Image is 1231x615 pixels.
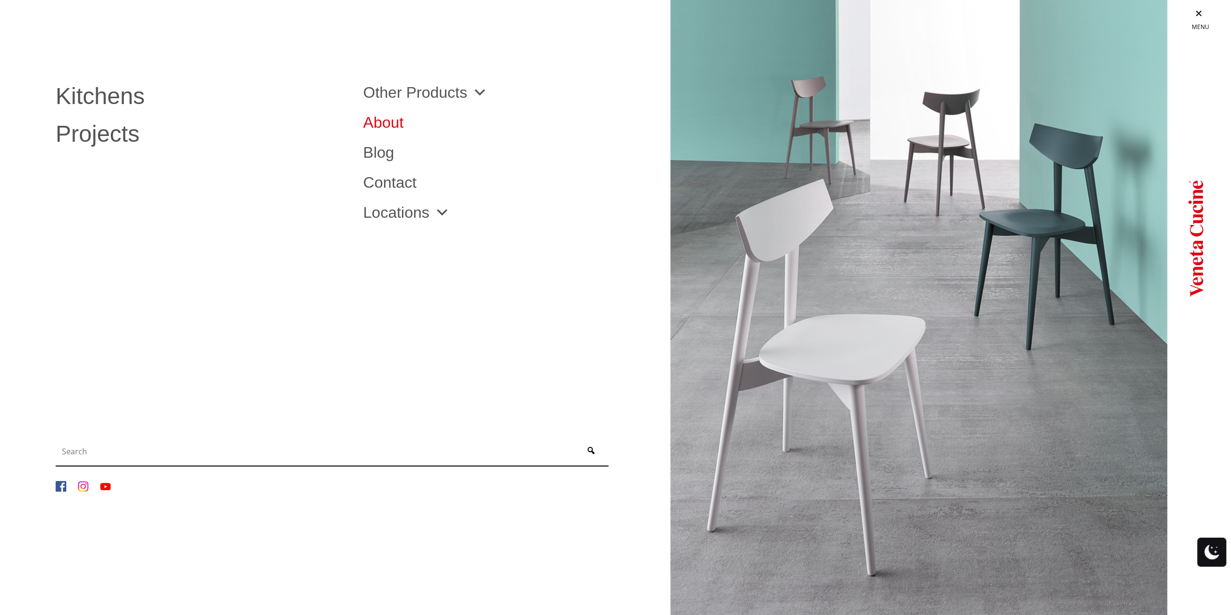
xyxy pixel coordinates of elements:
[363,175,656,190] a: Contact
[56,122,349,146] a: Projects
[363,115,656,130] a: About
[56,85,349,108] a: Kitchens
[56,481,66,492] img: Facebook
[100,481,111,492] img: YouTube
[363,85,488,100] a: Other Products
[58,442,576,461] input: Search
[1188,175,1203,300] img: Logo
[78,481,89,492] img: Instagram
[363,205,450,220] a: Locations
[363,145,656,160] a: Blog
